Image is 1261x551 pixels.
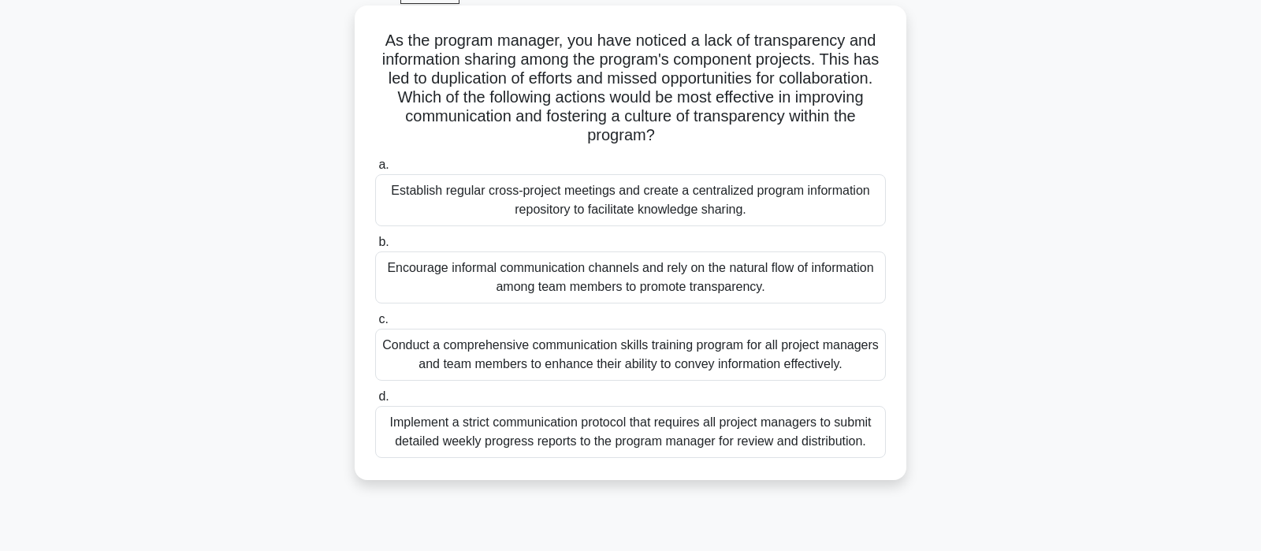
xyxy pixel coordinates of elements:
[375,406,886,458] div: Implement a strict communication protocol that requires all project managers to submit detailed w...
[374,31,887,146] h5: As the program manager, you have noticed a lack of transparency and information sharing among the...
[378,312,388,326] span: c.
[375,251,886,303] div: Encourage informal communication channels and rely on the natural flow of information among team ...
[375,329,886,381] div: Conduct a comprehensive communication skills training program for all project managers and team m...
[375,174,886,226] div: Establish regular cross-project meetings and create a centralized program information repository ...
[378,235,389,248] span: b.
[378,389,389,403] span: d.
[378,158,389,171] span: a.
